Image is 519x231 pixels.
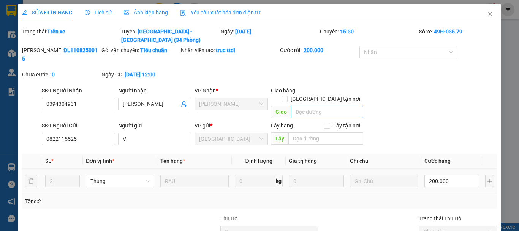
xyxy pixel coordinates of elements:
[124,10,168,16] span: Ảnh kiện hàng
[90,175,150,187] span: Thùng
[487,11,493,17] span: close
[195,88,216,94] span: VP Nhận
[72,4,101,21] span: Quy Nhơn
[3,43,14,50] span: Lấy:
[72,43,86,51] span: Giao:
[101,70,179,79] div: Ngày GD:
[3,12,71,21] span: [GEOGRAPHIC_DATA]
[485,175,494,187] button: plus
[22,10,73,16] span: SỬA ĐƠN HÀNG
[22,10,27,15] span: edit
[22,46,100,63] div: [PERSON_NAME]:
[52,72,55,78] b: 0
[22,70,100,79] div: Chưa cước :
[45,158,51,164] span: SL
[434,29,462,35] b: 49H-035.79
[125,72,155,78] b: [DATE] 12:00
[3,54,14,62] span: CR:
[25,197,201,206] div: Tổng: 2
[280,46,358,54] div: Cước rồi :
[180,10,260,16] span: Yêu cầu xuất hóa đơn điện tử
[479,4,501,25] button: Close
[47,29,65,35] b: Trên xe
[424,158,451,164] span: Cước hàng
[3,22,40,31] span: PHƯỢNG
[121,29,201,43] b: [GEOGRAPHIC_DATA] - [GEOGRAPHIC_DATA] (34 Phòng)
[235,29,251,35] b: [DATE]
[118,86,191,95] div: Người nhận
[21,27,120,44] div: Trạng thái:
[199,133,263,145] span: Đà Lạt
[180,10,186,16] img: icon
[72,54,76,62] span: 0
[220,215,238,221] span: Thu Hộ
[72,4,118,21] p: Nhận:
[288,95,363,103] span: [GEOGRAPHIC_DATA] tận nơi
[160,158,185,164] span: Tên hàng
[271,106,291,118] span: Giao
[291,106,363,118] input: Dọc đường
[347,154,421,169] th: Ghi chú
[42,121,115,130] div: SĐT Người Gửi
[16,54,38,62] span: 30.000
[275,175,283,187] span: kg
[289,158,317,164] span: Giá trị hàng
[288,132,363,145] input: Dọc đường
[85,10,90,15] span: clock-circle
[319,27,418,44] div: Chuyến:
[271,88,295,94] span: Giao hàng
[418,27,498,44] div: Số xe:
[72,22,108,32] span: BÌNH BẮC
[42,86,115,95] div: SĐT Người Nhận
[271,132,288,145] span: Lấy
[289,175,343,187] input: 0
[85,10,112,16] span: Lịch sử
[3,32,49,42] span: 0938673417
[86,158,114,164] span: Đơn vị tính
[61,54,76,62] span: CC:
[195,121,268,130] div: VP gửi
[124,10,129,15] span: picture
[118,121,191,130] div: Người gửi
[340,29,354,35] b: 15:30
[140,47,167,53] b: Tiêu chuẩn
[72,33,118,42] span: 0395068435
[101,46,179,54] div: Gói vận chuyển:
[419,214,497,223] div: Trạng thái Thu Hộ
[271,123,293,129] span: Lấy hàng
[245,158,272,164] span: Định lượng
[181,46,278,54] div: Nhân viên tạo:
[220,27,319,44] div: Ngày:
[120,27,220,44] div: Tuyến:
[160,175,229,187] input: VD: Bàn, Ghế
[25,175,37,187] button: delete
[181,101,187,107] span: user-add
[304,47,323,53] b: 200.000
[350,175,418,187] input: Ghi Chú
[3,5,71,21] p: Gửi:
[199,98,263,110] span: Tam Quan
[216,47,235,53] b: truc.ttdl
[330,121,363,130] span: Lấy tận nơi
